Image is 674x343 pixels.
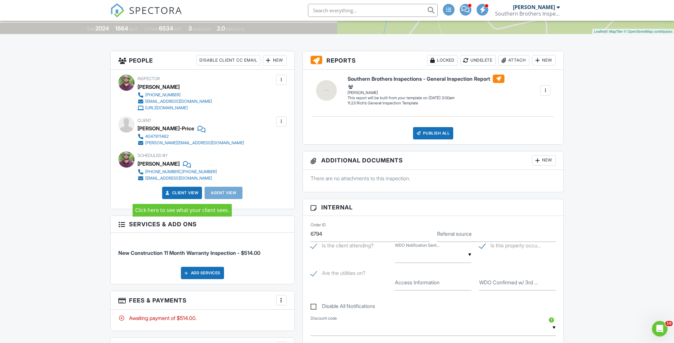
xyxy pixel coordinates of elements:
[311,303,375,311] label: Disable All Notifications
[311,315,337,321] label: Discount code
[495,10,560,17] div: Southern Brothers Inspections
[137,82,180,92] div: [PERSON_NAME]
[129,3,182,17] span: SPECTORA
[137,98,212,105] a: [EMAIL_ADDRESS][DOMAIN_NAME]
[311,242,373,251] label: Is the client attending?
[652,321,668,337] iframe: Intercom live chat
[479,275,556,290] input: WDO Confirmed w/ 3rd Party
[532,55,556,65] div: New
[217,25,225,32] div: 2.0
[303,51,564,70] h3: Reports
[479,242,541,251] label: Is this property occupied?
[413,127,454,139] div: Publish All
[145,92,181,98] div: [PHONE_NUMBER]
[181,267,224,279] div: Add Services
[110,9,182,22] a: SPECTORA
[479,279,538,286] label: WDO Confirmed w/ 3rd Party
[137,92,212,98] a: [PHONE_NUMBER]
[348,75,504,83] h6: Southern Brothers Inspections - General Inspection Report
[137,124,194,133] div: [PERSON_NAME]-Price
[111,51,294,70] h3: People
[311,270,365,278] label: Are the utilities on?
[137,133,244,140] a: 4047911462
[115,25,128,32] div: 1864
[118,314,287,322] div: Awaiting payment of $514.00.
[144,27,158,31] span: Lot Size
[137,169,217,175] a: [PHONE_NUMBER],[PHONE_NUMBER]
[348,95,504,101] div: This report will be built from your template on [DATE] 3:00am
[395,275,471,290] input: Access Information
[395,279,440,286] label: Access Information
[196,55,260,65] div: Disable Client CC Email
[137,159,180,169] div: [PERSON_NAME]
[164,190,199,196] a: Client View
[111,291,294,310] h3: Fees & Payments
[303,151,564,170] h3: Additional Documents
[129,27,138,31] span: sq. ft.
[87,27,94,31] span: Built
[311,175,556,182] p: There are no attachments to this inspection.
[226,27,244,31] span: bathrooms
[159,25,173,32] div: 6534
[145,134,169,139] div: 4047911462
[437,230,472,237] label: Referral source
[118,238,287,262] li: Service: New Construction 11 Month Warranty Inspection
[311,222,326,228] label: Order ID
[308,4,438,17] input: Search everything...
[665,321,673,326] span: 10
[137,153,168,158] span: Scheduled By
[498,55,529,65] div: Attach
[145,169,217,174] div: [PHONE_NUMBER],[PHONE_NUMBER]
[137,76,160,81] span: Inspector
[460,55,496,65] div: Undelete
[303,199,564,216] h3: Internal
[624,30,672,33] a: © OpenStreetMap contributors
[513,4,555,10] div: [PERSON_NAME]
[174,27,182,31] span: sq.ft.
[145,105,188,111] div: [URL][DOMAIN_NAME]
[395,242,439,248] label: WDO Notification Sent to 3rd Party
[348,84,504,95] div: [PERSON_NAME]
[188,25,192,32] div: 3
[110,3,124,18] img: The Best Home Inspection Software - Spectora
[145,140,244,146] div: [PERSON_NAME][EMAIL_ADDRESS][DOMAIN_NAME]
[145,99,212,104] div: [EMAIL_ADDRESS][DOMAIN_NAME]
[95,25,109,32] div: 2024
[137,105,212,111] a: [URL][DOMAIN_NAME]
[193,27,211,31] span: bedrooms
[532,155,556,166] div: New
[145,176,212,181] div: [EMAIL_ADDRESS][DOMAIN_NAME]
[427,55,458,65] div: Locked
[263,55,287,65] div: New
[111,216,294,233] h3: Services & Add ons
[137,175,217,182] a: [EMAIL_ADDRESS][DOMAIN_NAME]
[137,118,151,123] span: Client
[592,29,674,34] div: |
[137,140,244,146] a: [PERSON_NAME][EMAIL_ADDRESS][DOMAIN_NAME]
[594,30,605,33] a: Leaflet
[348,101,504,106] div: 11.23 Rich’s General Inspection Template
[606,30,623,33] a: © MapTiler
[118,250,260,256] span: New Construction 11 Month Warranty Inspection - $514.00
